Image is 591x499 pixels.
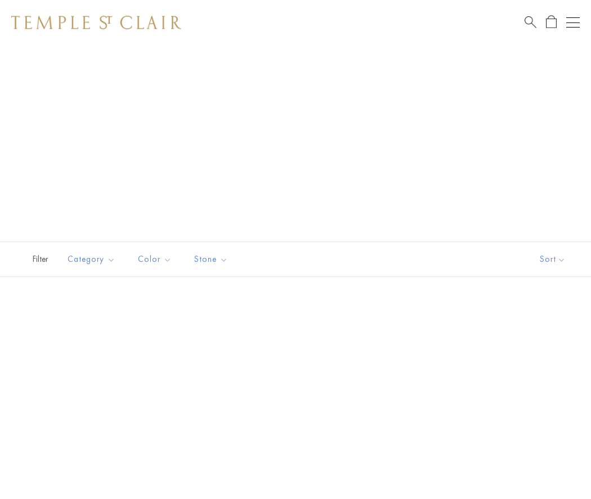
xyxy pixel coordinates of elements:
[59,247,124,272] button: Category
[566,16,580,29] button: Open navigation
[62,252,124,266] span: Category
[189,252,236,266] span: Stone
[129,247,180,272] button: Color
[546,15,557,29] a: Open Shopping Bag
[514,242,591,276] button: Show sort by
[525,15,536,29] a: Search
[11,16,181,29] img: Temple St. Clair
[132,252,180,266] span: Color
[186,247,236,272] button: Stone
